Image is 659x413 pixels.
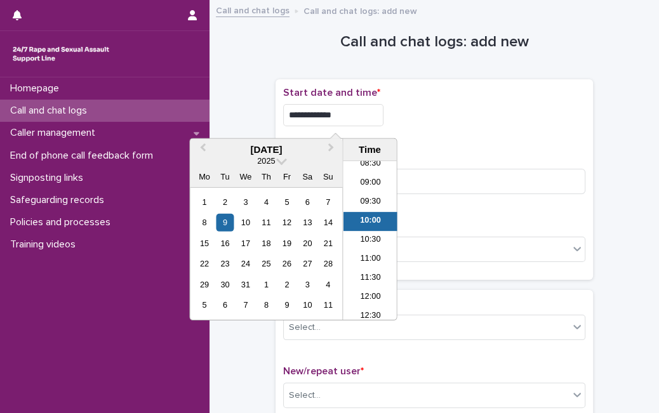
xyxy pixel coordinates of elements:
div: Fr [278,168,295,185]
li: 11:30 [343,269,397,288]
a: Call and chat logs [216,3,290,17]
li: 10:00 [343,212,397,231]
li: 09:30 [343,193,397,212]
div: Choose Sunday, 14 December 2025 [319,214,336,231]
div: Choose Monday, 5 January 2026 [196,296,213,313]
div: Choose Tuesday, 30 December 2025 [216,276,234,293]
div: Choose Wednesday, 31 December 2025 [237,276,254,293]
div: Tu [216,168,234,185]
div: Choose Tuesday, 9 December 2025 [216,214,234,231]
div: Select... [289,389,321,402]
div: Choose Thursday, 18 December 2025 [258,235,275,252]
p: Call and chat logs: add new [303,3,417,17]
div: Choose Sunday, 4 January 2026 [319,276,336,293]
div: Choose Wednesday, 17 December 2025 [237,235,254,252]
div: Choose Sunday, 7 December 2025 [319,193,336,211]
div: Choose Wednesday, 10 December 2025 [237,214,254,231]
p: Signposting links [5,172,93,184]
div: Choose Friday, 19 December 2025 [278,235,295,252]
div: Mo [196,168,213,185]
p: Policies and processes [5,216,121,228]
li: 08:30 [343,155,397,174]
span: 2025 [257,156,275,166]
p: Call and chat logs [5,105,97,117]
div: Choose Thursday, 4 December 2025 [258,193,275,211]
div: Choose Monday, 15 December 2025 [196,235,213,252]
div: Choose Wednesday, 24 December 2025 [237,255,254,272]
p: Safeguarding records [5,194,114,206]
div: Su [319,168,336,185]
div: Choose Friday, 2 January 2026 [278,276,295,293]
li: 10:30 [343,231,397,250]
h1: Call and chat logs: add new [276,33,593,51]
span: New/repeat user [283,366,364,376]
div: Choose Thursday, 8 January 2026 [258,296,275,313]
div: Choose Wednesday, 3 December 2025 [237,193,254,211]
div: Choose Tuesday, 6 January 2026 [216,296,234,313]
div: Select... [289,321,321,334]
div: Choose Monday, 29 December 2025 [196,276,213,293]
img: rhQMoQhaT3yELyF149Cw [10,41,112,67]
p: Training videos [5,239,86,251]
button: Previous Month [191,140,211,161]
div: Choose Saturday, 10 January 2026 [299,296,316,313]
li: 11:00 [343,250,397,269]
div: Choose Monday, 1 December 2025 [196,193,213,211]
li: 12:00 [343,288,397,307]
div: Choose Monday, 8 December 2025 [196,214,213,231]
div: Choose Sunday, 11 January 2026 [319,296,336,313]
div: Choose Thursday, 1 January 2026 [258,276,275,293]
div: Choose Tuesday, 2 December 2025 [216,193,234,211]
p: Caller management [5,127,105,139]
div: Choose Saturday, 13 December 2025 [299,214,316,231]
button: Next Month [322,140,342,161]
div: Choose Friday, 9 January 2026 [278,296,295,313]
div: Choose Saturday, 27 December 2025 [299,255,316,272]
li: 12:30 [343,307,397,326]
p: End of phone call feedback form [5,150,163,162]
div: Sa [299,168,316,185]
div: Choose Saturday, 3 January 2026 [299,276,316,293]
div: Choose Tuesday, 16 December 2025 [216,235,234,252]
li: 09:00 [343,174,397,193]
div: Choose Friday, 5 December 2025 [278,193,295,211]
div: Choose Thursday, 25 December 2025 [258,255,275,272]
div: Choose Sunday, 28 December 2025 [319,255,336,272]
span: Start date and time [283,88,380,98]
div: Choose Sunday, 21 December 2025 [319,235,336,252]
div: We [237,168,254,185]
div: month 2025-12 [194,192,338,315]
p: Homepage [5,82,69,95]
div: Choose Thursday, 11 December 2025 [258,214,275,231]
div: Choose Saturday, 20 December 2025 [299,235,316,252]
div: Choose Tuesday, 23 December 2025 [216,255,234,272]
div: Choose Saturday, 6 December 2025 [299,193,316,211]
div: Choose Friday, 12 December 2025 [278,214,295,231]
div: Choose Friday, 26 December 2025 [278,255,295,272]
div: Th [258,168,275,185]
div: Time [346,144,393,155]
div: [DATE] [190,144,342,155]
div: Choose Wednesday, 7 January 2026 [237,296,254,313]
div: Choose Monday, 22 December 2025 [196,255,213,272]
